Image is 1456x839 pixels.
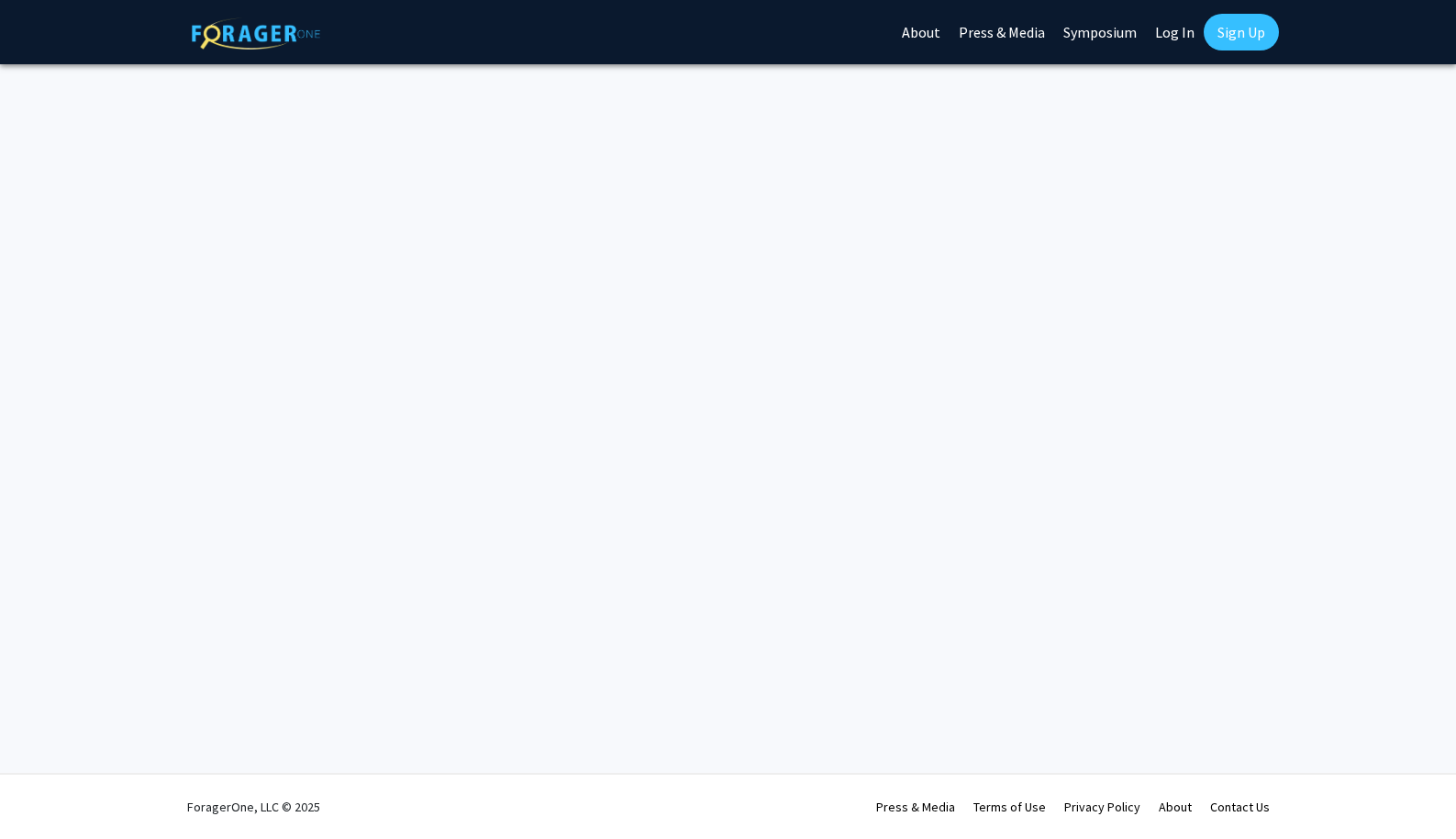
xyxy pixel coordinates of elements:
[1204,14,1279,50] a: Sign Up
[187,775,320,839] div: ForagerOne, LLC © 2025
[192,17,320,50] img: ForagerOne Logo
[1064,799,1140,815] a: Privacy Policy
[1210,799,1270,815] a: Contact Us
[876,799,955,815] a: Press & Media
[973,799,1046,815] a: Terms of Use
[1159,799,1192,815] a: About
